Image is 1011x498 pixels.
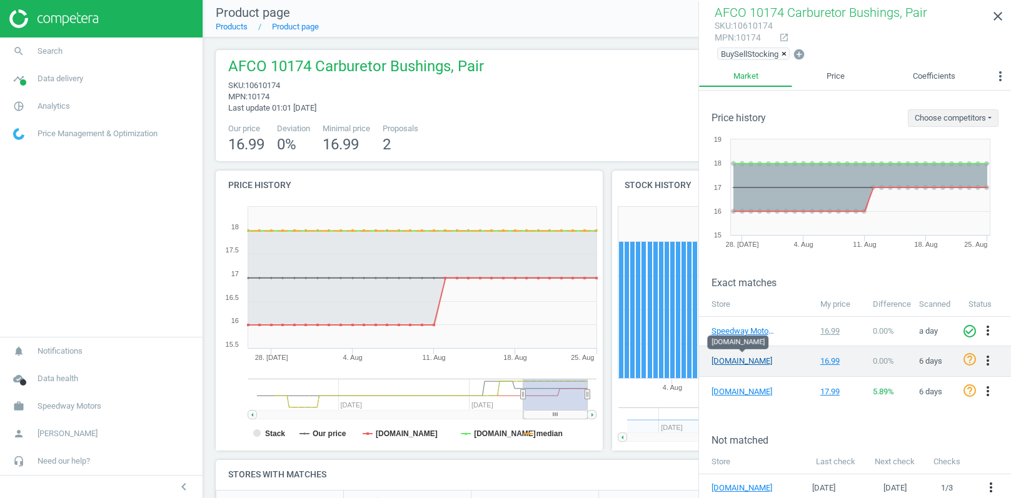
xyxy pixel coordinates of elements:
button: more_vert [980,323,995,339]
th: Store [699,293,814,317]
i: more_vert [993,69,1008,84]
span: Price Management & Optimization [38,128,158,139]
tspan: Our price [313,429,346,438]
a: Coefficients [879,66,990,87]
span: 0 % [277,136,296,153]
span: 2 [383,136,391,153]
span: 0.00 % [873,326,894,336]
span: 16.99 [323,136,359,153]
div: [DOMAIN_NAME] [707,335,768,349]
i: search [7,39,31,63]
span: 10174 [248,92,269,101]
button: add_circle [792,47,806,62]
i: work [7,394,31,418]
span: [DATE] [812,483,835,492]
tspan: Stack [265,429,285,438]
span: 10610174 [245,81,280,90]
a: Price [792,66,878,87]
span: Search [38,46,63,57]
text: 16.5 [226,294,239,301]
tspan: 18. Aug [915,241,938,248]
text: 15 [714,231,722,239]
button: more_vert [980,384,995,400]
h4: Stock history [612,171,801,200]
tspan: 4. Aug [663,384,682,391]
tspan: 18. Aug [503,354,526,361]
span: Data delivery [38,73,83,84]
div: 17.99 [820,386,861,397]
tspan: 4. Aug [794,241,813,248]
th: Checks [925,450,969,474]
i: headset_mic [7,449,31,473]
tspan: [DOMAIN_NAME] [376,429,438,438]
span: mpn [715,32,734,42]
img: wGWNvw8QSZomAAAAABJRU5ErkJggg== [13,128,24,140]
i: close [990,9,1005,24]
a: [DOMAIN_NAME] [712,386,774,397]
span: Product page [216,5,290,20]
span: [PERSON_NAME] [38,428,98,439]
span: Last update 01:01 [DATE] [228,103,316,112]
i: timeline [7,67,31,91]
a: [DOMAIN_NAME] [712,356,774,367]
tspan: [DOMAIN_NAME] [474,429,536,438]
span: Minimal price [323,123,370,134]
span: Analytics [38,101,70,112]
th: Status [962,293,1011,317]
tspan: median [536,429,563,438]
h4: Price history [216,171,603,200]
text: 16 [231,317,239,324]
span: Data health [38,373,78,384]
th: Store [699,450,806,474]
button: Choose competitors [908,109,998,127]
span: Speedway Motors [38,401,101,412]
span: Our price [228,123,264,134]
i: person [7,422,31,446]
span: mpn : [228,92,248,101]
i: more_vert [980,353,995,368]
i: more_vert [983,480,998,495]
a: Product page [272,22,319,31]
span: sku : [228,81,245,90]
span: 5.89 % [873,387,894,396]
span: 0.00 % [873,356,894,366]
span: 6 days [919,356,942,366]
button: more_vert [990,66,1011,91]
span: 16.99 [228,136,264,153]
button: more_vert [980,353,995,369]
tspan: 11. Aug [422,354,445,361]
i: notifications [7,339,31,363]
th: Scanned [913,293,962,317]
tspan: 25. Aug [571,354,594,361]
a: Speedway Motors [712,326,774,337]
text: 17 [231,270,239,277]
text: 16 [714,207,722,215]
i: help_outline [962,352,977,367]
button: × [782,48,789,59]
tspan: 28. [DATE] [726,241,759,248]
i: open_in_new [779,32,789,42]
a: Products [216,22,248,31]
tspan: 11. Aug [853,241,877,248]
tspan: 25. Aug [965,241,988,248]
div: : 10174 [715,32,773,44]
th: My price [814,293,867,317]
span: Notifications [38,346,83,357]
span: BuySellStocking [721,48,778,59]
span: Proposals [383,123,418,134]
img: ajHJNr6hYgQAAAAASUVORK5CYII= [9,9,98,28]
h3: Price history [712,112,766,124]
text: 18 [714,159,722,167]
span: 6 days [919,387,942,396]
div: 16.99 [820,356,861,367]
span: Need our help? [38,456,90,467]
i: add_circle [793,48,805,61]
div: : 10610174 [715,20,773,32]
span: × [782,49,787,59]
h3: Not matched [712,434,1011,446]
a: [DOMAIN_NAME] [712,482,787,494]
h4: Stores with matches [216,460,998,489]
i: more_vert [980,323,995,338]
a: open_in_new [773,32,789,44]
text: 15.5 [226,341,239,348]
